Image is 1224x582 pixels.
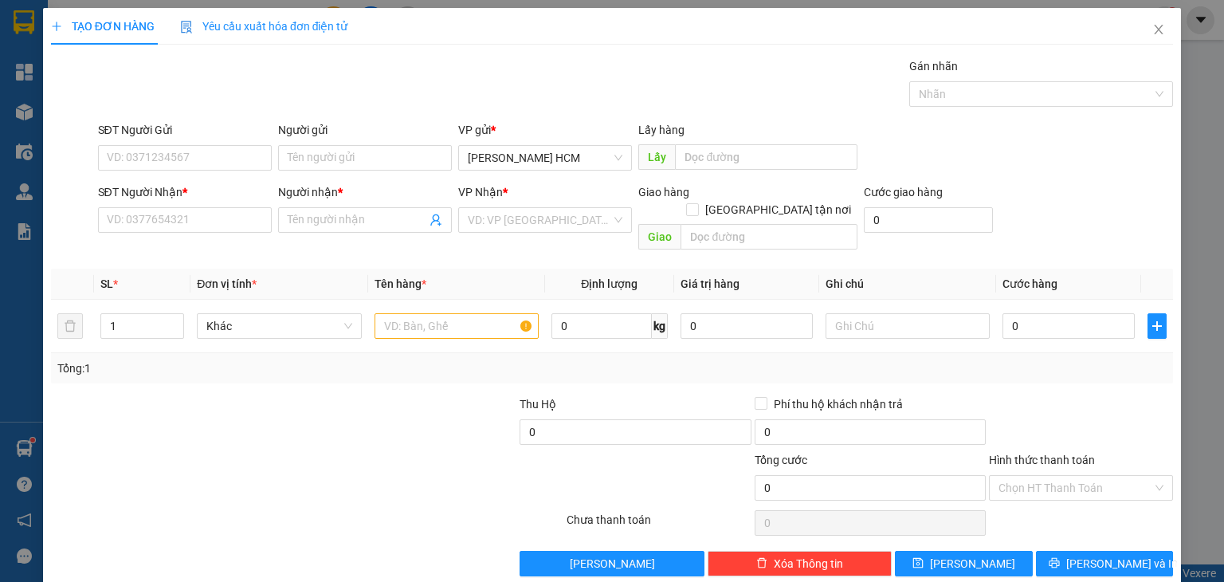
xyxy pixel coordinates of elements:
span: Trần Phú HCM [468,146,622,170]
div: VP gửi [458,121,632,139]
span: delete [756,557,767,570]
th: Ghi chú [819,269,996,300]
span: Phí thu hộ khách nhận trả [767,395,909,413]
span: user-add [430,214,442,226]
span: Lấy [638,144,675,170]
div: SĐT Người Gửi [98,121,272,139]
span: plus [1148,320,1166,332]
span: Xóa Thông tin [774,555,843,572]
span: Khác [206,314,351,338]
span: [PERSON_NAME] và In [1066,555,1178,572]
div: Người nhận [278,183,452,201]
span: Giao hàng [638,186,689,199]
span: plus [51,21,62,32]
span: up [171,317,180,326]
span: [GEOGRAPHIC_DATA] tận nơi [699,201,857,218]
span: Decrease Value [166,326,183,338]
input: Cước giao hàng [864,207,993,233]
span: VP Nhận [458,186,503,199]
span: Cước hàng [1002,277,1057,290]
span: Lấy hàng [638,124,685,136]
span: Đơn vị tính [197,277,257,290]
span: [PERSON_NAME] [930,555,1015,572]
span: TẠO ĐƠN HÀNG [51,20,155,33]
span: SL [100,277,113,290]
button: delete [57,313,83,339]
input: Ghi Chú [826,313,990,339]
input: Dọc đường [675,144,857,170]
span: down [171,328,180,337]
span: Giá trị hàng [681,277,739,290]
span: close [1152,23,1165,36]
span: Thu Hộ [520,398,556,411]
label: Cước giao hàng [864,186,943,199]
button: Close [1136,8,1181,53]
span: save [912,557,924,570]
img: icon [180,21,193,33]
button: plus [1147,313,1167,339]
span: Định lượng [581,277,637,290]
span: Tên hàng [375,277,426,290]
input: 0 [681,313,813,339]
span: printer [1049,557,1060,570]
span: [PERSON_NAME] [570,555,655,572]
div: Tổng: 1 [57,360,473,377]
label: Gán nhãn [909,60,958,73]
span: Giao [638,224,681,250]
div: SĐT Người Nhận [98,183,272,201]
button: [PERSON_NAME] [520,551,704,576]
label: Hình thức thanh toán [989,454,1095,466]
input: Dọc đường [681,224,857,250]
span: Tổng cước [755,454,807,466]
span: kg [652,313,668,339]
span: Increase Value [166,314,183,326]
div: Người gửi [278,121,452,139]
button: save[PERSON_NAME] [895,551,1033,576]
button: deleteXóa Thông tin [708,551,892,576]
input: VD: Bàn, Ghế [375,313,539,339]
span: Yêu cầu xuất hóa đơn điện tử [180,20,348,33]
div: Chưa thanh toán [565,511,752,539]
button: printer[PERSON_NAME] và In [1036,551,1174,576]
